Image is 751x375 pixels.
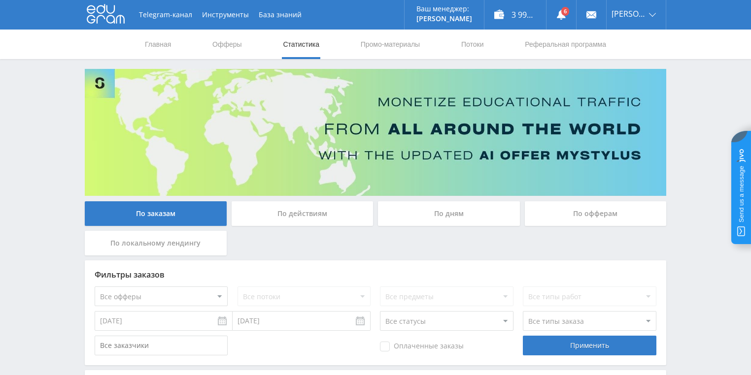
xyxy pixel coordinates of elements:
a: Промо-материалы [360,30,421,59]
div: По заказам [85,201,227,226]
a: Потоки [460,30,485,59]
div: По действиям [232,201,374,226]
a: Реферальная программа [524,30,607,59]
div: Применить [523,336,656,355]
input: Все заказчики [95,336,228,355]
a: Офферы [211,30,243,59]
img: Banner [85,69,666,196]
a: Главная [144,30,172,59]
div: По офферам [525,201,667,226]
a: Статистика [282,30,320,59]
div: По дням [378,201,520,226]
span: Оплаченные заказы [380,342,464,351]
p: [PERSON_NAME] [416,15,472,23]
span: [PERSON_NAME] [612,10,646,18]
div: По локальному лендингу [85,231,227,255]
div: Фильтры заказов [95,270,656,279]
p: Ваш менеджер: [416,5,472,13]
